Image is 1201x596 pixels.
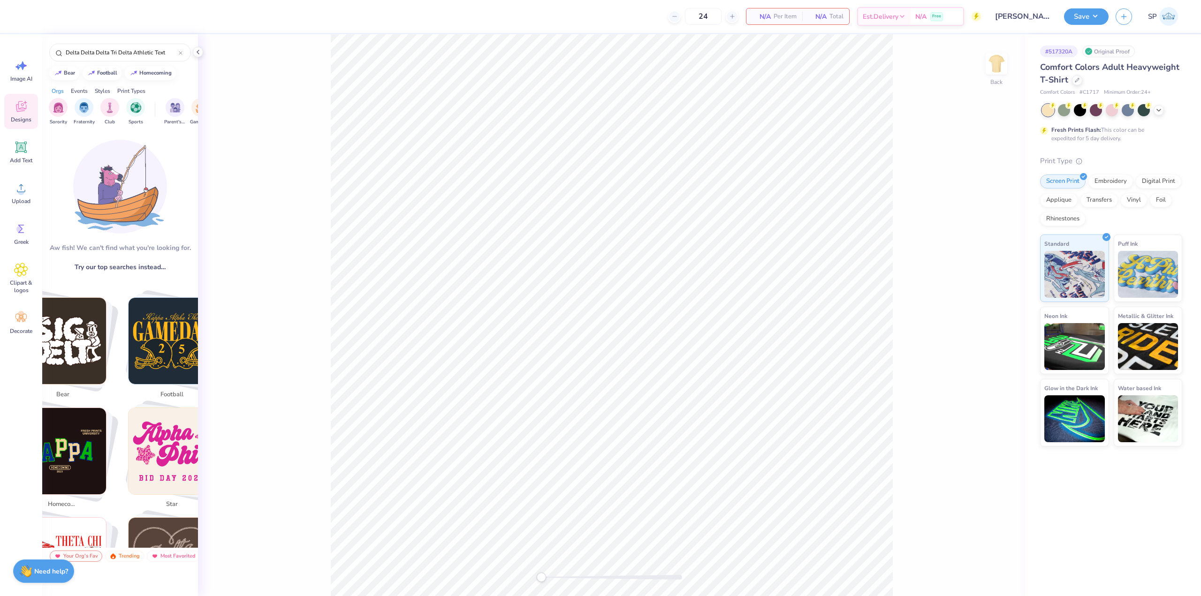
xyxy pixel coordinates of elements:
div: Events [71,87,88,95]
span: homecoming [48,500,78,509]
button: bear [49,66,79,80]
button: Stack Card Button homecoming [14,407,118,513]
span: Upload [12,197,30,205]
span: Standard [1044,239,1069,249]
span: Parent's Weekend [164,119,186,126]
img: Loading... [73,140,167,234]
img: Standard [1044,251,1105,298]
img: Fraternity Image [79,102,89,113]
span: N/A [808,12,827,22]
a: SP [1144,7,1182,26]
span: bear [48,390,78,400]
img: Water based Ink [1118,395,1178,442]
div: Screen Print [1040,174,1086,189]
img: trend_line.gif [130,70,137,76]
button: Stack Card Button star [122,407,227,513]
span: N/A [915,12,927,22]
span: Sports [129,119,143,126]
div: Your Org's Fav [50,551,102,562]
button: filter button [49,98,68,126]
img: Club Image [105,102,115,113]
span: Game Day [190,119,212,126]
span: # C1717 [1079,89,1099,97]
div: Styles [95,87,110,95]
div: Digital Print [1136,174,1181,189]
img: trend_line.gif [54,70,62,76]
div: Applique [1040,193,1078,207]
span: Per Item [774,12,797,22]
span: Designs [11,116,31,123]
span: Total [829,12,844,22]
span: Fraternity [74,119,95,126]
div: filter for Club [100,98,119,126]
img: Parent's Weekend Image [170,102,181,113]
img: Puff Ink [1118,251,1178,298]
div: Transfers [1080,193,1118,207]
img: Game Day Image [196,102,206,113]
img: Sean Pondales [1159,7,1178,26]
button: filter button [126,98,145,126]
span: Glow in the Dark Ink [1044,383,1098,393]
div: filter for Sports [126,98,145,126]
img: trend_line.gif [88,70,95,76]
div: Accessibility label [537,573,546,582]
button: Save [1064,8,1109,25]
img: Metallic & Glitter Ink [1118,323,1178,370]
div: homecoming [139,70,172,75]
span: N/A [752,12,771,22]
span: Sorority [50,119,67,126]
span: Water based Ink [1118,383,1161,393]
img: Neon Ink [1044,323,1105,370]
div: Embroidery [1088,174,1133,189]
img: most_fav.gif [54,553,61,559]
span: Image AI [10,75,32,83]
div: filter for Sorority [49,98,68,126]
button: filter button [190,98,212,126]
div: Rhinestones [1040,212,1086,226]
div: football [97,70,117,75]
div: Vinyl [1121,193,1147,207]
img: Sorority Image [53,102,64,113]
input: – – [685,8,722,25]
div: Original Proof [1082,45,1135,57]
span: Add Text [10,157,32,164]
img: trending.gif [109,553,117,559]
span: Free [932,13,941,20]
span: Minimum Order: 24 + [1104,89,1151,97]
button: football [83,66,122,80]
img: Sports Image [130,102,141,113]
div: Print Type [1040,156,1182,166]
button: homecoming [125,66,176,80]
span: Try our top searches instead… [75,262,166,272]
div: filter for Fraternity [74,98,95,126]
button: Stack Card Button football [122,297,227,403]
img: Glow in the Dark Ink [1044,395,1105,442]
img: bear [20,298,106,384]
div: Orgs [52,87,64,95]
strong: Fresh Prints Flash: [1051,126,1101,134]
div: Print Types [117,87,145,95]
span: Clipart & logos [6,279,37,294]
span: Comfort Colors [1040,89,1075,97]
span: Neon Ink [1044,311,1067,321]
span: Est. Delivery [863,12,898,22]
img: homecoming [20,408,106,494]
span: star [157,500,187,509]
span: Puff Ink [1118,239,1138,249]
button: filter button [74,98,95,126]
img: Back [987,54,1006,73]
button: Stack Card Button bear [14,297,118,403]
div: bear [64,70,75,75]
div: Trending [105,551,144,562]
span: football [157,390,187,400]
div: Back [990,78,1003,86]
span: Decorate [10,327,32,335]
img: star [129,408,215,494]
input: Try "Alpha" [65,48,179,57]
div: # 517320A [1040,45,1078,57]
img: football [129,298,215,384]
button: filter button [100,98,119,126]
span: SP [1148,11,1157,22]
div: Aw fish! We can't find what you're looking for. [50,243,191,253]
div: Most Favorited [147,551,200,562]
